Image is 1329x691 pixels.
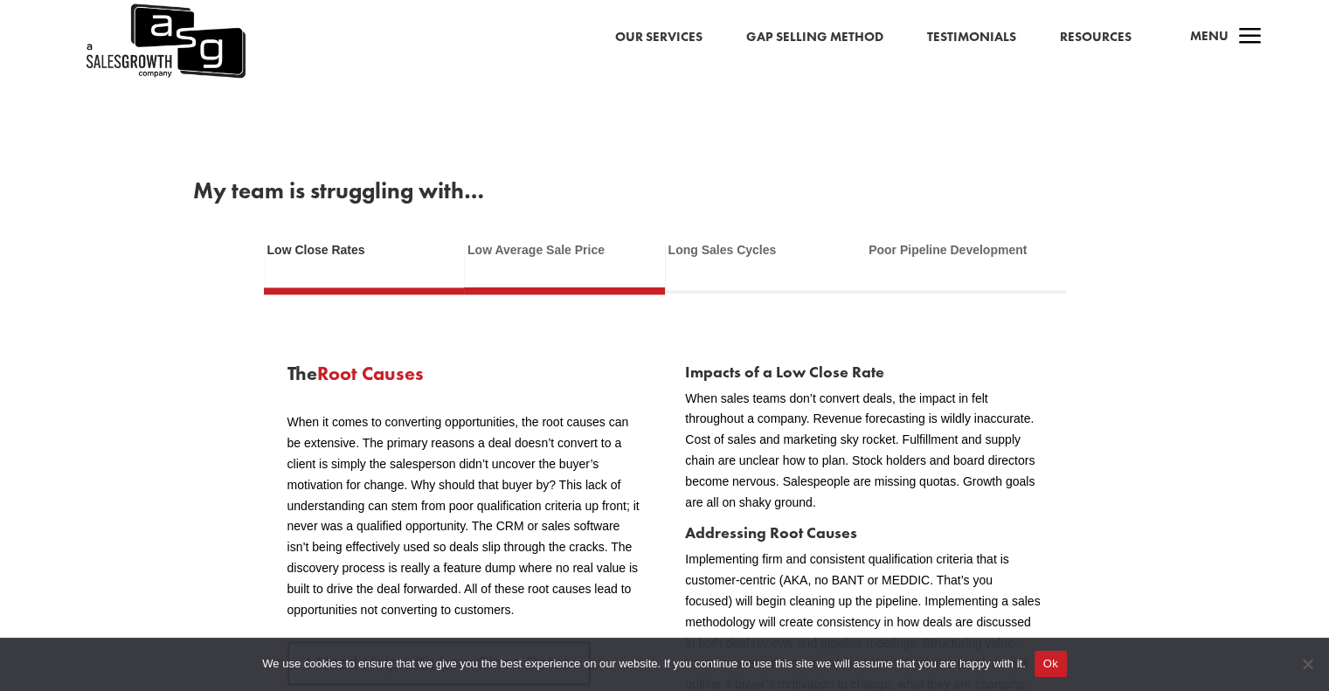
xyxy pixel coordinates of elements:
a: Gap Selling Method [746,26,883,49]
a: Poor Pipeline Development [865,237,1066,287]
a: Low Close Rates [264,237,465,287]
h4: Impacts of a Low Close Rate [685,364,1042,389]
span: Menu [1190,27,1229,45]
span: a [1233,20,1268,55]
h2: My team is struggling with… [193,179,1137,211]
a: Low Average Sale Price [464,237,665,287]
button: Ok [1035,651,1067,677]
span: We use cookies to ensure that we give you the best experience on our website. If you continue to ... [262,655,1025,673]
h3: The [287,364,644,392]
span: No [1298,655,1316,673]
a: Our Services [615,26,703,49]
span: Root Causes [317,361,424,386]
a: Resources [1060,26,1132,49]
a: Long Sales Cycles [665,237,866,287]
a: Testimonials [927,26,1016,49]
h4: Addressing Root Causes [685,525,1042,549]
p: When sales teams don’t convert deals, the impact in felt throughout a company. Revenue forecastin... [685,389,1042,526]
p: When it comes to converting opportunities, the root causes can be extensive. The primary reasons ... [287,412,644,620]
